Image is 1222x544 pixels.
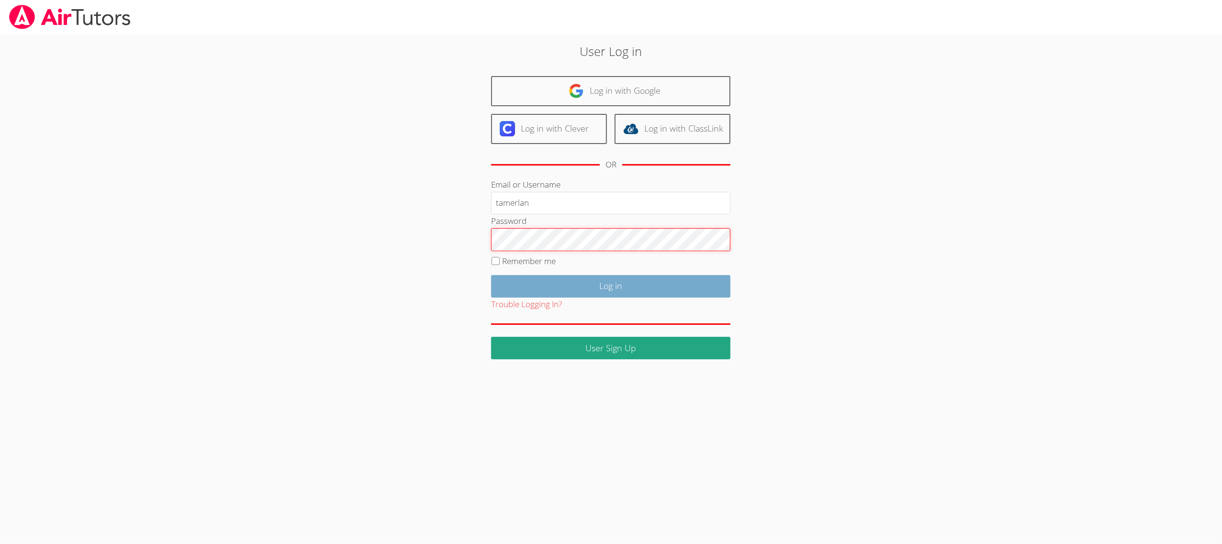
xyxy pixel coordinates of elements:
[491,179,561,190] label: Email or Username
[491,275,730,298] input: Log in
[491,76,730,106] a: Log in with Google
[491,114,607,144] a: Log in with Clever
[500,121,515,136] img: clever-logo-6eab21bc6e7a338710f1a6ff85c0baf02591cd810cc4098c63d3a4b26e2feb20.svg
[569,83,584,99] img: google-logo-50288ca7cdecda66e5e0955fdab243c47b7ad437acaf1139b6f446037453330a.svg
[8,5,132,29] img: airtutors_banner-c4298cdbf04f3fff15de1276eac7730deb9818008684d7c2e4769d2f7ddbe033.png
[491,298,562,311] button: Trouble Logging In?
[281,42,941,60] h2: User Log in
[623,121,639,136] img: classlink-logo-d6bb404cc1216ec64c9a2012d9dc4662098be43eaf13dc465df04b49fa7ab582.svg
[491,337,730,359] a: User Sign Up
[491,215,527,226] label: Password
[605,158,617,172] div: OR
[503,255,556,266] label: Remember me
[615,114,730,144] a: Log in with ClassLink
